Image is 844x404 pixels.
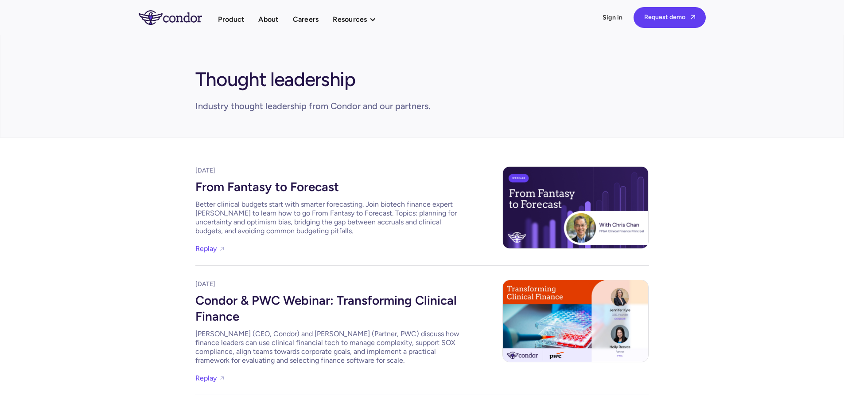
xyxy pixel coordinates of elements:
[293,13,319,25] a: Careers
[195,329,461,365] div: [PERSON_NAME] (CEO, Condor) and [PERSON_NAME] (Partner, PWC) discuss how finance leaders can use ...
[195,372,217,384] a: Replay
[195,63,355,92] h1: Thought leadership
[195,166,461,175] div: [DATE]
[195,100,430,112] div: Industry thought leadership from Condor and our partners.
[218,13,245,25] a: Product
[258,13,278,25] a: About
[195,289,461,365] a: Condor & PWC Webinar: Transforming Clinical Finance[PERSON_NAME] (CEO, Condor) and [PERSON_NAME] ...
[691,14,695,20] span: 
[195,280,461,289] div: [DATE]
[195,243,217,255] a: Replay
[195,289,461,326] div: Condor & PWC Webinar: Transforming Clinical Finance
[195,175,461,196] div: From Fantasy to Forecast
[139,10,218,24] a: home
[603,13,623,22] a: Sign in
[333,13,385,25] div: Resources
[195,175,461,235] a: From Fantasy to ForecastBetter clinical budgets start with smarter forecasting. Join biotech fina...
[634,7,706,28] a: Request demo
[333,13,367,25] div: Resources
[195,200,461,235] div: Better clinical budgets start with smarter forecasting. Join biotech finance expert [PERSON_NAME]...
